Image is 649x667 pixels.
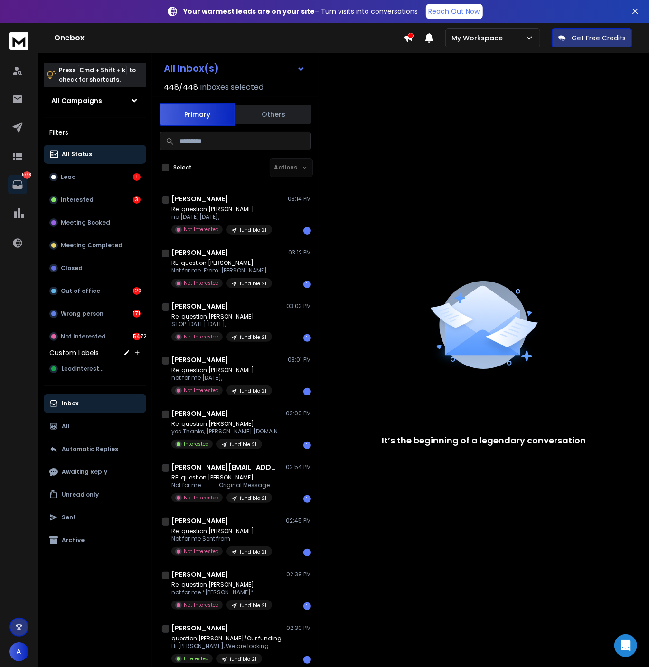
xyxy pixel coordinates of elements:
h1: [PERSON_NAME] [171,355,228,365]
span: Cmd + Shift + k [78,65,127,75]
p: Not for me. From: [PERSON_NAME] [171,267,272,274]
div: 1 [303,388,311,395]
p: fundible 21 [230,441,256,448]
button: Inbox [44,394,146,413]
p: Re: question [PERSON_NAME] [171,527,272,535]
button: All Status [44,145,146,164]
p: question [PERSON_NAME]/Our funding need [171,635,285,642]
h3: Filters [44,126,146,139]
button: Out of office120 [44,282,146,301]
button: Lead1 [44,168,146,187]
button: Unread only [44,485,146,504]
p: fundible 21 [240,280,266,287]
h3: Inboxes selected [200,82,263,93]
p: Re: question [PERSON_NAME] [171,313,272,320]
p: Meeting Booked [61,219,110,226]
h1: [PERSON_NAME] [171,623,228,633]
p: Awaiting Reply [62,468,107,476]
button: LeadInterested [44,359,146,378]
p: fundible 21 [240,602,266,609]
p: fundible 21 [240,495,266,502]
p: 02:45 PM [286,517,311,525]
p: Not for me Sent from [171,535,272,543]
button: A [9,642,28,661]
p: Interested [184,655,209,662]
p: 03:12 PM [288,249,311,256]
p: – Turn visits into conversations [184,7,418,16]
p: Reach Out Now [429,7,480,16]
button: Primary [160,103,235,126]
h1: Onebox [54,32,404,44]
div: 1 [303,602,311,610]
img: logo [9,32,28,50]
p: yes Thanks, [PERSON_NAME] [DOMAIN_NAME] [171,428,285,435]
button: Others [235,104,311,125]
p: fundible 21 [240,548,266,555]
p: not for me *[PERSON_NAME]* [171,589,272,596]
p: 02:30 PM [286,624,311,632]
p: Re: question [PERSON_NAME] [171,206,272,213]
p: RE: question [PERSON_NAME] [171,474,285,481]
p: Press to check for shortcuts. [59,66,136,85]
h1: [PERSON_NAME] [171,194,228,204]
p: It’s the beginning of a legendary conversation [382,434,586,447]
p: Lead [61,173,76,181]
p: Not Interested [184,333,219,340]
button: Meeting Completed [44,236,146,255]
div: 1 [303,549,311,556]
button: Sent [44,508,146,527]
h1: [PERSON_NAME] [171,409,228,418]
p: Out of office [61,287,100,295]
p: fundible 21 [240,387,266,395]
button: Awaiting Reply [44,462,146,481]
h1: [PERSON_NAME] [171,516,228,526]
h1: [PERSON_NAME] [171,570,228,579]
p: STOP [DATE][DATE], [171,320,272,328]
p: RE: question [PERSON_NAME] [171,259,272,267]
div: 120 [133,287,141,295]
p: Hi [PERSON_NAME], We are looking [171,642,285,650]
p: Re: question [PERSON_NAME] [171,366,272,374]
p: Interested [184,441,209,448]
p: Not Interested [184,280,219,287]
p: Get Free Credits [572,33,626,43]
p: fundible 21 [230,656,256,663]
p: fundible 21 [240,226,266,234]
p: Not Interested [184,548,219,555]
p: 03:03 PM [286,302,311,310]
label: Select [173,164,192,171]
p: Re: question [PERSON_NAME] [171,581,272,589]
button: All [44,417,146,436]
button: Meeting Booked [44,213,146,232]
p: My Workspace [451,33,507,43]
p: Sent [62,514,76,521]
p: Not Interested [184,494,219,501]
p: 02:54 PM [286,463,311,471]
div: 171 [133,310,141,318]
p: Wrong person [61,310,103,318]
h1: [PERSON_NAME] [171,248,228,257]
p: Inbox [62,400,78,407]
p: not for me [DATE], [171,374,272,382]
p: 02:39 PM [286,571,311,578]
p: Automatic Replies [62,445,118,453]
h1: All Campaigns [51,96,102,105]
div: 3 [133,196,141,204]
p: 03:01 PM [288,356,311,364]
div: 1 [303,656,311,664]
h1: All Inbox(s) [164,64,219,73]
p: All [62,423,70,430]
div: 1 [303,227,311,235]
strong: Your warmest leads are on your site [184,7,315,16]
span: 448 / 448 [164,82,198,93]
h1: [PERSON_NAME][EMAIL_ADDRESS][DOMAIN_NAME] [171,462,276,472]
h3: Custom Labels [49,348,99,357]
p: Unread only [62,491,99,498]
div: 5472 [133,333,141,340]
p: Not Interested [184,226,219,233]
p: Interested [61,196,94,204]
button: All Inbox(s) [156,59,313,78]
div: 1 [303,495,311,503]
p: Meeting Completed [61,242,122,249]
